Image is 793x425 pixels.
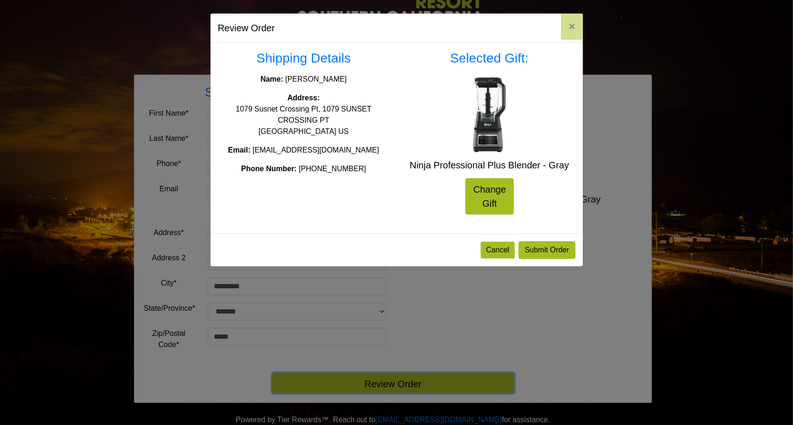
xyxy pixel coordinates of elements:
[218,50,390,66] h3: Shipping Details
[288,94,320,102] strong: Address:
[260,75,283,83] strong: Name:
[299,165,366,173] span: [PHONE_NUMBER]
[568,20,575,33] span: ×
[236,105,372,135] span: 1079 Susnet Crossing Pt, 1079 SUNSET CROSSING PT [GEOGRAPHIC_DATA] US
[285,75,347,83] span: [PERSON_NAME]
[465,178,514,215] a: Change Gift
[404,50,575,66] h3: Selected Gift:
[404,160,575,171] h5: Ninja Professional Plus Blender - Gray
[228,146,251,154] strong: Email:
[218,21,275,35] h5: Review Order
[561,14,582,40] button: Close
[481,242,515,258] button: Cancel
[519,241,575,259] button: Submit Order
[452,77,527,152] img: Ninja Professional Plus Blender - Gray
[241,165,297,173] strong: Phone Number:
[253,146,379,154] span: [EMAIL_ADDRESS][DOMAIN_NAME]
